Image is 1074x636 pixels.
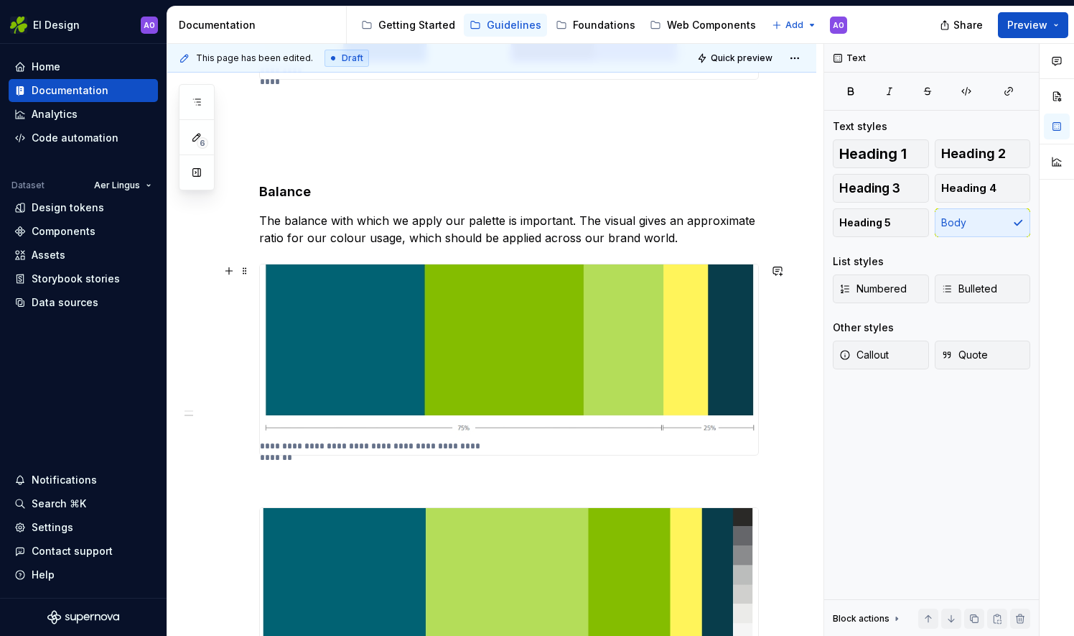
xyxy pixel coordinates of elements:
span: Heading 3 [839,181,900,195]
button: Quote [935,341,1031,369]
button: Numbered [833,275,929,303]
h4: Balance [259,183,759,201]
a: Data sources [9,291,158,314]
a: Documentation [9,79,158,102]
div: Data sources [32,295,98,310]
div: Documentation [32,83,108,98]
div: Settings [32,520,73,535]
button: Notifications [9,469,158,492]
button: Callout [833,341,929,369]
div: Other styles [833,321,894,335]
div: AO [833,19,844,31]
img: 56b5df98-d96d-4d7e-807c-0afdf3bdaefa.png [10,17,27,34]
div: AO [144,19,155,31]
button: Bulleted [935,275,1031,303]
span: Callout [839,348,889,362]
span: Share [953,18,983,32]
a: Code automation [9,126,158,149]
a: Analytics [9,103,158,126]
div: Analytics [32,107,78,121]
span: 6 [197,137,208,149]
p: The balance with which we apply our palette is important. The visual gives an approximate ratio f... [259,212,759,246]
a: Getting Started [355,14,461,37]
div: Assets [32,248,65,262]
button: Preview [998,12,1068,38]
button: Contact support [9,540,158,563]
span: Preview [1007,18,1047,32]
button: Help [9,563,158,586]
button: Search ⌘K [9,492,158,515]
a: Design tokens [9,196,158,219]
a: Guidelines [464,14,547,37]
div: Code automation [32,131,118,145]
div: Home [32,60,60,74]
span: Bulleted [941,282,997,296]
div: Block actions [833,609,902,629]
div: List styles [833,254,884,269]
a: Foundations [550,14,641,37]
div: Search ⌘K [32,497,86,511]
button: Add [767,15,821,35]
span: Quick preview [711,52,772,64]
span: Heading 4 [941,181,996,195]
span: This page has been edited. [196,52,313,64]
button: Quick preview [693,48,779,68]
button: Heading 1 [833,139,929,168]
div: Storybook stories [32,272,120,286]
div: EI Design [33,18,80,32]
a: App Components [765,14,879,37]
button: Share [933,12,992,38]
button: Heading 3 [833,174,929,203]
div: Help [32,568,55,582]
span: Numbered [839,282,907,296]
div: Block actions [833,613,889,625]
div: Foundations [573,18,635,32]
span: Heading 1 [839,147,907,161]
a: Assets [9,244,158,267]
div: Web Components [667,18,756,32]
span: Heading 5 [839,216,891,230]
div: Notifications [32,473,97,487]
a: Storybook stories [9,267,158,290]
span: Quote [941,348,988,362]
div: Components [32,224,95,239]
span: Add [785,19,803,31]
div: Dataset [11,180,45,191]
a: Web Components [644,14,762,37]
span: Heading 2 [941,147,1006,161]
a: Settings [9,516,158,539]
button: Heading 4 [935,174,1031,203]
button: Aer Lingus [88,175,158,195]
a: Components [9,220,158,243]
span: Draft [342,52,363,64]
div: Text styles [833,119,887,134]
button: EI DesignAO [3,9,164,40]
div: Documentation [179,18,340,32]
svg: Supernova Logo [47,610,119,625]
div: Getting Started [378,18,455,32]
div: Page tree [355,11,765,40]
div: Guidelines [487,18,541,32]
button: Heading 2 [935,139,1031,168]
div: Contact support [32,544,113,558]
a: Home [9,55,158,78]
span: Aer Lingus [94,180,140,191]
button: Heading 5 [833,208,929,237]
div: Design tokens [32,201,104,215]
